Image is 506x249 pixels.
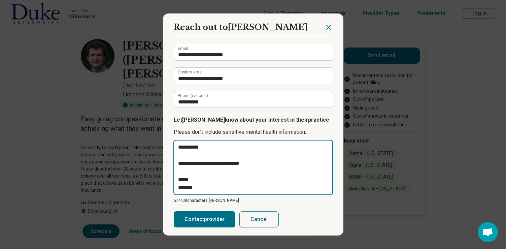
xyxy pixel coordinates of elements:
[325,23,333,31] button: Close dialog
[174,197,333,204] p: 57/ 700 characters [PERSON_NAME]
[178,70,204,74] label: Confirm email
[174,211,235,227] button: Contactprovider
[178,94,208,98] label: Phone (optional)
[174,116,333,124] p: Let [PERSON_NAME] know about your interest in their practice
[239,211,279,227] button: Cancel
[174,22,307,32] span: Reach out to [PERSON_NAME]
[174,128,333,136] p: Please don’t include sensitive mental health information.
[178,46,188,51] label: Email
